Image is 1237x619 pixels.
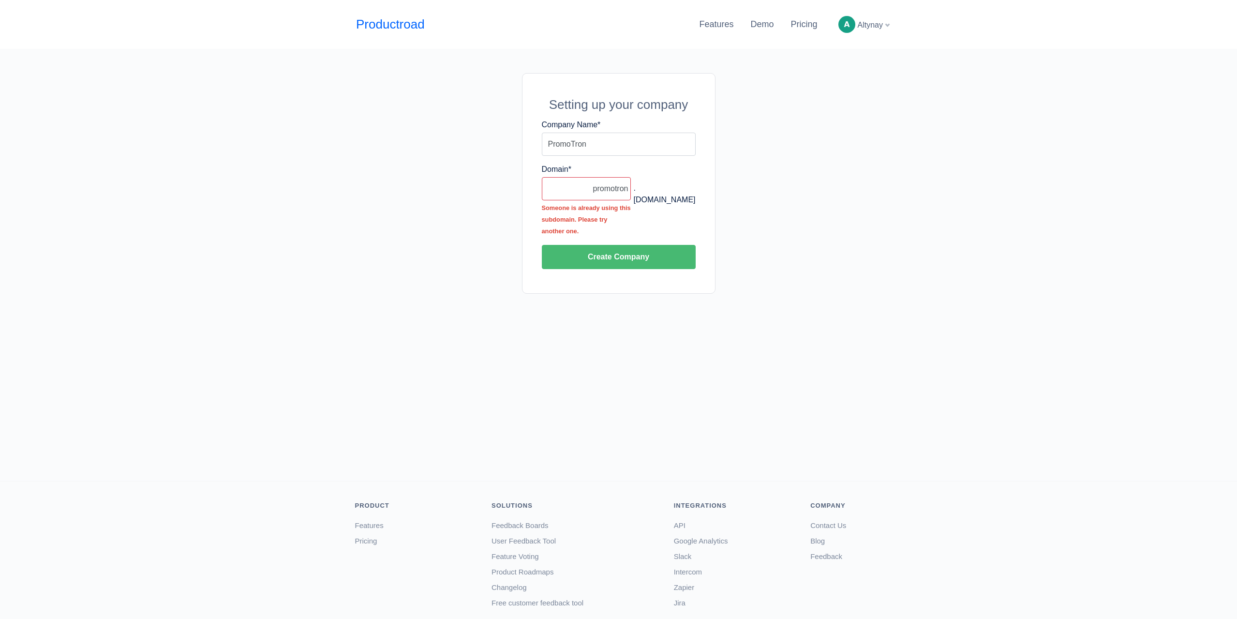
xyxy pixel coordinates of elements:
a: Intercom [674,568,702,576]
div: Integrations [674,501,796,511]
input: your-product [542,177,631,200]
a: Google Analytics [674,537,728,545]
img: Altynay userpic [838,16,855,33]
div: Company [810,501,887,511]
a: Feedback [810,552,842,560]
strong: Someone is already using this subdomain. Please try another one. [542,204,631,235]
div: Solutions [492,501,659,511]
input: Company or Product [542,133,696,156]
a: Changelog [492,583,527,591]
div: Setting up your company [542,95,696,114]
a: Contact Us [810,521,846,529]
a: Pricing [355,537,377,545]
a: Feedback Boards [492,521,549,529]
a: Feature Voting [492,552,539,560]
a: Blog [810,537,825,545]
a: Product Roadmaps [492,568,553,576]
a: Pricing [791,19,818,29]
a: Demo [750,19,774,29]
a: API [674,521,686,529]
span: Altynay [858,21,883,29]
div: Altynay [835,12,893,37]
div: .[DOMAIN_NAME] [631,164,695,182]
a: Zapier [674,583,695,591]
div: Product [355,501,477,511]
label: Company Name [542,119,601,131]
a: User Feedback Tool [492,537,556,545]
label: Domain [542,164,571,175]
a: Jira [674,599,686,607]
a: Features [355,521,384,529]
a: Free customer feedback tool [492,599,583,607]
button: Create Company [542,245,696,269]
a: Productroad [356,15,425,34]
a: Slack [674,552,692,560]
a: Features [699,19,733,29]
